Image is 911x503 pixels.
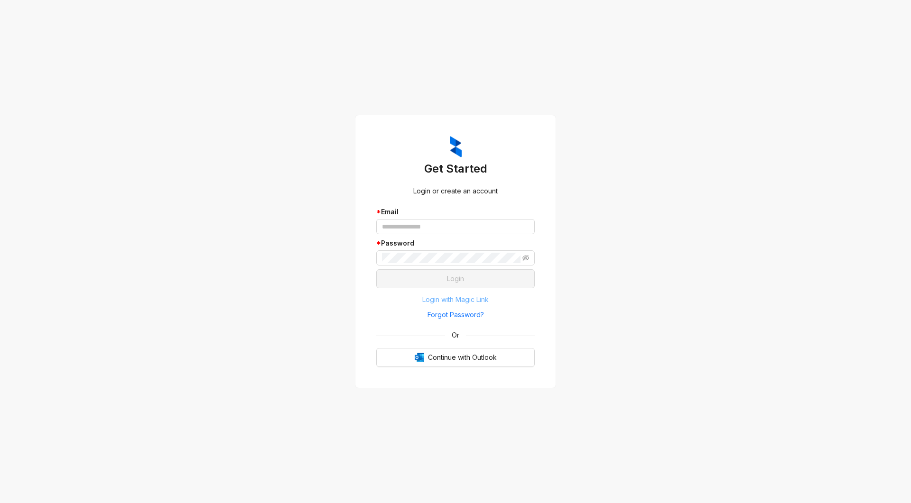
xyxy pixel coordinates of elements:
h3: Get Started [376,161,535,176]
span: Login with Magic Link [422,294,489,305]
span: eye-invisible [522,255,529,261]
span: Forgot Password? [428,310,484,320]
span: Continue with Outlook [428,352,497,363]
span: Or [445,330,466,340]
button: Login with Magic Link [376,292,535,307]
div: Password [376,238,535,248]
button: OutlookContinue with Outlook [376,348,535,367]
button: Forgot Password? [376,307,535,322]
button: Login [376,269,535,288]
div: Email [376,207,535,217]
div: Login or create an account [376,186,535,196]
img: ZumaIcon [450,136,462,158]
img: Outlook [415,353,424,362]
